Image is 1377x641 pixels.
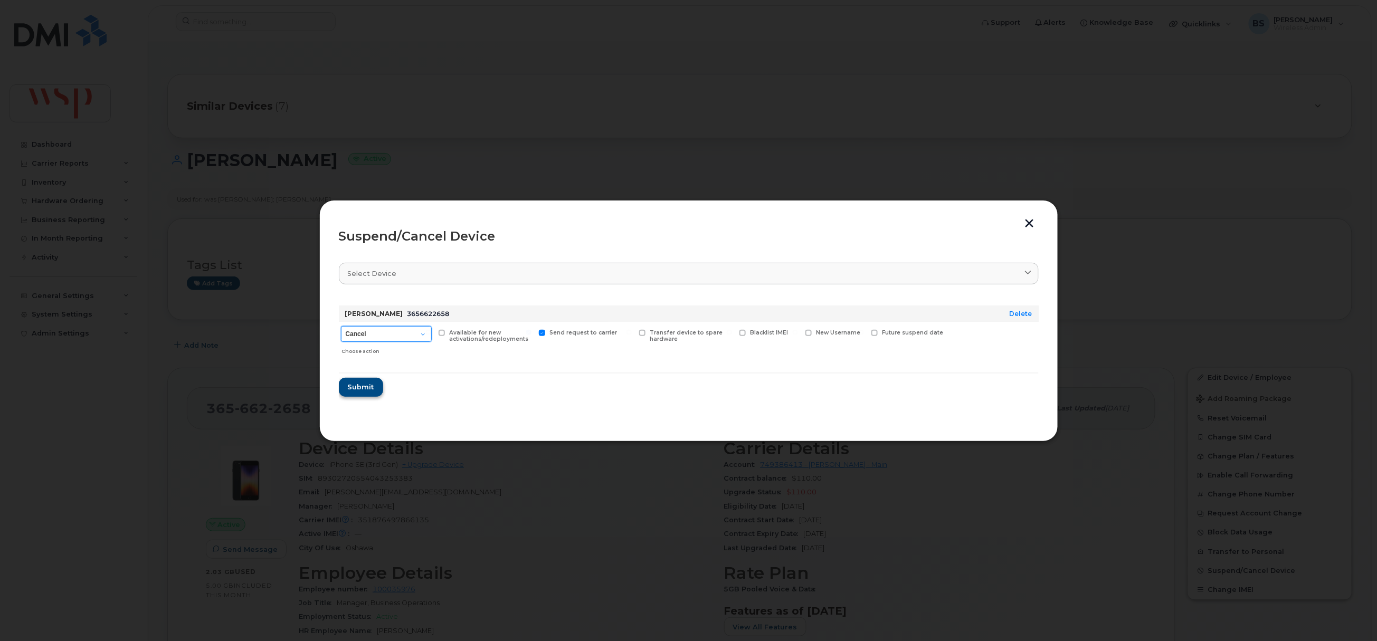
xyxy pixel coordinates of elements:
a: Select device [339,263,1039,284]
input: Transfer device to spare hardware [626,330,632,335]
div: Suspend/Cancel Device [339,230,1039,243]
span: Transfer device to spare hardware [650,329,723,343]
span: Send request to carrier [549,329,617,336]
input: New Username [793,330,798,335]
span: 3656622658 [407,310,450,318]
span: Blacklist IMEI [750,329,788,336]
button: Submit [339,378,383,397]
span: Available for new activations/redeployments [449,329,528,343]
span: Future suspend date [882,329,943,336]
span: Select device [348,269,397,279]
strong: [PERSON_NAME] [345,310,403,318]
input: Send request to carrier [526,330,531,335]
span: Submit [348,382,374,392]
input: Future suspend date [859,330,864,335]
div: Choose action [341,343,431,356]
input: Available for new activations/redeployments [426,330,431,335]
a: Delete [1010,310,1032,318]
input: Blacklist IMEI [727,330,732,335]
span: New Username [816,329,860,336]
